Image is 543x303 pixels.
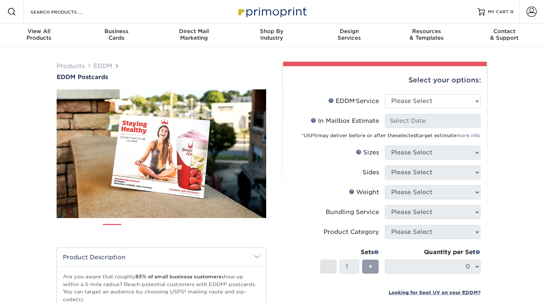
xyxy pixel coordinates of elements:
[388,28,465,35] span: Resources
[349,188,379,197] div: Weight
[152,221,171,239] img: EDDM 03
[326,208,379,217] div: Bundling Service
[388,28,465,41] div: & Templates
[389,290,481,295] small: Looking for Spot UV on your EDDM?
[78,24,155,47] a: BusinessCards
[388,24,465,47] a: Resources& Templates
[30,7,101,16] input: SEARCH PRODUCTS.....
[155,24,233,47] a: Direct MailMarketing
[327,261,330,272] span: -
[465,28,543,35] span: Contact
[310,28,388,35] span: Design
[233,24,310,47] a: Shop ByIndustry
[233,28,310,35] span: Shop By
[128,221,146,239] img: EDDM 02
[311,117,379,125] div: In Mailbox Estimate
[456,133,481,138] a: more info
[324,228,379,236] div: Product Category
[301,133,481,138] small: *USPS may deliver before or after the target estimate
[396,133,417,138] span: selected
[78,28,155,35] span: Business
[356,148,379,157] div: Sizes
[389,289,481,296] a: Looking for Spot UV on your EDDM?
[368,261,373,272] span: +
[233,28,310,41] div: Industry
[488,9,509,15] span: MY CART
[155,28,233,35] span: Direct Mail
[177,221,195,239] img: EDDM 04
[155,28,233,41] div: Marketing
[465,28,543,41] div: & Support
[57,74,108,81] span: EDDM Postcards
[289,66,481,94] div: Select your options:
[78,28,155,41] div: Cards
[57,63,85,69] a: Products
[57,81,266,226] img: EDDM Postcards 01
[201,221,220,239] img: EDDM 05
[310,24,388,47] a: DesignServices
[385,114,481,128] input: Select Date
[328,97,379,106] div: EDDM Service
[135,274,221,279] strong: 85% of small business customers
[57,74,266,81] a: EDDM Postcards
[310,28,388,41] div: Services
[235,4,308,19] img: Primoprint
[510,9,514,14] span: 0
[320,248,379,257] div: Sets
[103,221,121,240] img: EDDM 01
[362,168,379,177] div: Sides
[355,99,356,102] sup: ®
[465,24,543,47] a: Contact& Support
[385,248,481,257] div: Quantity per Set
[57,248,266,267] h2: Product Description
[93,63,112,69] a: EDDM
